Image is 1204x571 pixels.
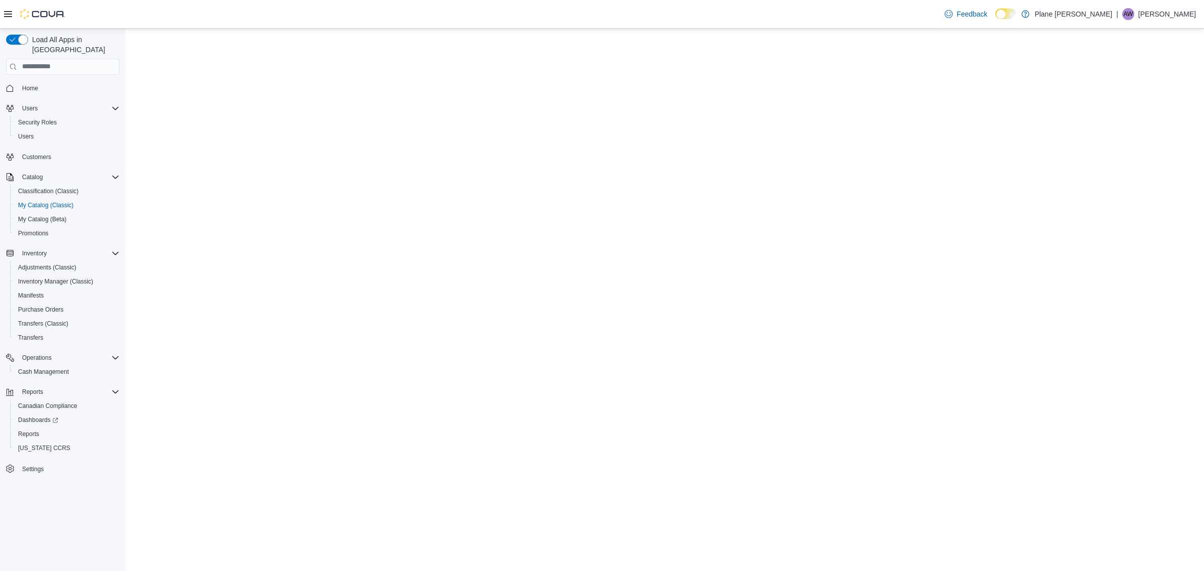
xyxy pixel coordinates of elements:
[18,463,48,475] a: Settings
[14,213,71,225] a: My Catalog (Beta)
[957,9,987,19] span: Feedback
[14,130,38,142] a: Users
[14,318,119,330] span: Transfers (Classic)
[18,277,93,285] span: Inventory Manager (Classic)
[10,289,123,303] button: Manifests
[18,201,74,209] span: My Catalog (Classic)
[18,151,119,163] span: Customers
[18,187,79,195] span: Classification (Classic)
[1138,8,1196,20] p: [PERSON_NAME]
[14,261,80,273] a: Adjustments (Classic)
[10,317,123,331] button: Transfers (Classic)
[14,199,78,211] a: My Catalog (Classic)
[14,332,47,344] a: Transfers
[2,150,123,164] button: Customers
[14,400,119,412] span: Canadian Compliance
[22,84,38,92] span: Home
[14,304,119,316] span: Purchase Orders
[18,462,119,475] span: Settings
[18,402,77,410] span: Canadian Compliance
[28,35,119,55] span: Load All Apps in [GEOGRAPHIC_DATA]
[2,385,123,399] button: Reports
[14,261,119,273] span: Adjustments (Classic)
[14,116,61,128] a: Security Roles
[22,153,51,161] span: Customers
[18,118,57,126] span: Security Roles
[14,414,119,426] span: Dashboards
[14,227,53,239] a: Promotions
[18,263,76,271] span: Adjustments (Classic)
[18,292,44,300] span: Manifests
[22,104,38,112] span: Users
[22,173,43,181] span: Catalog
[14,290,48,302] a: Manifests
[10,413,123,427] a: Dashboards
[10,274,123,289] button: Inventory Manager (Classic)
[18,82,119,94] span: Home
[1034,8,1112,20] p: Plane [PERSON_NAME]
[18,444,70,452] span: [US_STATE] CCRS
[10,184,123,198] button: Classification (Classic)
[18,229,49,237] span: Promotions
[10,115,123,129] button: Security Roles
[14,442,74,454] a: [US_STATE] CCRS
[14,116,119,128] span: Security Roles
[14,366,119,378] span: Cash Management
[14,185,119,197] span: Classification (Classic)
[18,102,119,114] span: Users
[22,465,44,473] span: Settings
[22,354,52,362] span: Operations
[18,132,34,140] span: Users
[10,303,123,317] button: Purchase Orders
[14,428,43,440] a: Reports
[14,414,62,426] a: Dashboards
[18,215,67,223] span: My Catalog (Beta)
[18,102,42,114] button: Users
[2,461,123,476] button: Settings
[22,249,47,257] span: Inventory
[22,388,43,396] span: Reports
[14,304,68,316] a: Purchase Orders
[1116,8,1118,20] p: |
[18,352,56,364] button: Operations
[18,416,58,424] span: Dashboards
[14,130,119,142] span: Users
[18,306,64,314] span: Purchase Orders
[18,320,68,328] span: Transfers (Classic)
[2,101,123,115] button: Users
[18,82,42,94] a: Home
[14,185,83,197] a: Classification (Classic)
[10,399,123,413] button: Canadian Compliance
[10,427,123,441] button: Reports
[18,430,39,438] span: Reports
[2,81,123,95] button: Home
[18,171,119,183] span: Catalog
[941,4,991,24] a: Feedback
[2,170,123,184] button: Catalog
[10,129,123,144] button: Users
[10,226,123,240] button: Promotions
[14,213,119,225] span: My Catalog (Beta)
[2,351,123,365] button: Operations
[18,334,43,342] span: Transfers
[995,9,1016,19] input: Dark Mode
[10,365,123,379] button: Cash Management
[14,290,119,302] span: Manifests
[10,331,123,345] button: Transfers
[10,260,123,274] button: Adjustments (Classic)
[14,199,119,211] span: My Catalog (Classic)
[14,332,119,344] span: Transfers
[18,386,119,398] span: Reports
[14,275,119,288] span: Inventory Manager (Classic)
[18,151,55,163] a: Customers
[18,386,47,398] button: Reports
[14,428,119,440] span: Reports
[20,9,65,19] img: Cova
[10,441,123,455] button: [US_STATE] CCRS
[14,275,97,288] a: Inventory Manager (Classic)
[2,246,123,260] button: Inventory
[18,247,51,259] button: Inventory
[6,77,119,502] nav: Complex example
[1122,8,1134,20] div: Auston Wilson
